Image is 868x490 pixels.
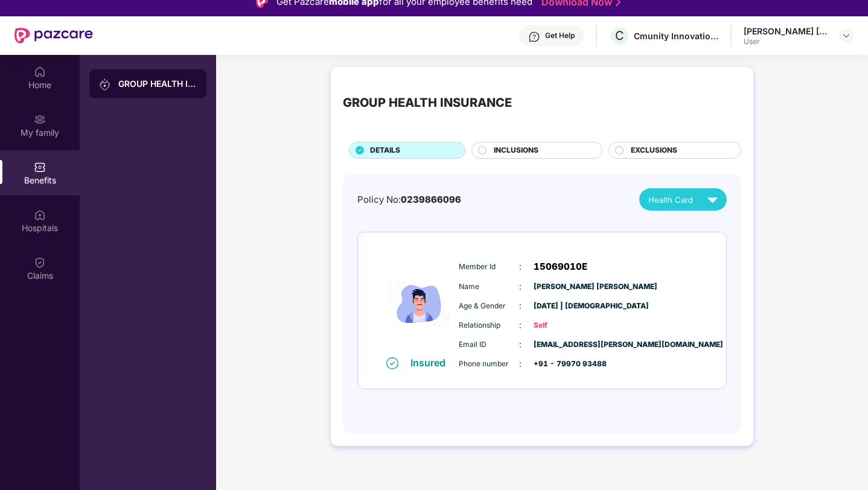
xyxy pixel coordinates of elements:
span: 0239866096 [401,194,461,205]
img: svg+xml;base64,PHN2ZyBpZD0iQ2xhaW0iIHhtbG5zPSJodHRwOi8vd3d3LnczLm9yZy8yMDAwL3N2ZyIgd2lkdGg9IjIwIi... [34,256,46,269]
span: DETAILS [370,145,400,156]
span: : [519,357,522,371]
span: EXCLUSIONS [631,145,677,156]
img: icon [383,252,456,356]
img: svg+xml;base64,PHN2ZyBpZD0iRHJvcGRvd24tMzJ4MzIiIHhtbG5zPSJodHRwOi8vd3d3LnczLm9yZy8yMDAwL3N2ZyIgd2... [841,31,851,40]
img: svg+xml;base64,PHN2ZyB4bWxucz0iaHR0cDovL3d3dy53My5vcmcvMjAwMC9zdmciIHZpZXdCb3g9IjAgMCAyNCAyNCIgd2... [702,189,723,210]
span: Self [534,320,594,331]
img: svg+xml;base64,PHN2ZyB3aWR0aD0iMjAiIGhlaWdodD0iMjAiIHZpZXdCb3g9IjAgMCAyMCAyMCIgZmlsbD0ibm9uZSIgeG... [34,113,46,126]
img: svg+xml;base64,PHN2ZyBpZD0iSG9tZSIgeG1sbnM9Imh0dHA6Ly93d3cudzMub3JnLzIwMDAvc3ZnIiB3aWR0aD0iMjAiIG... [34,66,46,78]
span: C [615,28,624,43]
span: [PERSON_NAME] [PERSON_NAME] [534,281,594,293]
img: svg+xml;base64,PHN2ZyB3aWR0aD0iMjAiIGhlaWdodD0iMjAiIHZpZXdCb3g9IjAgMCAyMCAyMCIgZmlsbD0ibm9uZSIgeG... [99,78,111,91]
div: [PERSON_NAME] [PERSON_NAME] [744,25,828,37]
img: svg+xml;base64,PHN2ZyBpZD0iSGVscC0zMngzMiIgeG1sbnM9Imh0dHA6Ly93d3cudzMub3JnLzIwMDAvc3ZnIiB3aWR0aD... [528,31,540,43]
img: svg+xml;base64,PHN2ZyBpZD0iSG9zcGl0YWxzIiB4bWxucz0iaHR0cDovL3d3dy53My5vcmcvMjAwMC9zdmciIHdpZHRoPS... [34,209,46,221]
span: Name [459,281,519,293]
span: Age & Gender [459,301,519,312]
div: GROUP HEALTH INSURANCE [118,78,197,90]
span: [EMAIL_ADDRESS][PERSON_NAME][DOMAIN_NAME] [534,339,594,351]
span: : [519,260,522,273]
span: +91 - 79970 93488 [534,358,594,370]
span: Email ID [459,339,519,351]
span: Relationship [459,320,519,331]
span: 15069010E [534,259,587,274]
div: GROUP HEALTH INSURANCE [343,94,512,112]
img: svg+xml;base64,PHN2ZyBpZD0iQmVuZWZpdHMiIHhtbG5zPSJodHRwOi8vd3d3LnczLm9yZy8yMDAwL3N2ZyIgd2lkdGg9Ij... [34,161,46,173]
div: Insured [410,357,453,369]
span: [DATE] | [DEMOGRAPHIC_DATA] [534,301,594,312]
span: INCLUSIONS [494,145,538,156]
span: Phone number [459,358,519,370]
div: Policy No: [357,192,461,207]
span: : [519,319,522,332]
img: New Pazcare Logo [14,28,93,43]
span: Health Card [648,194,693,206]
span: Member Id [459,261,519,273]
div: Cmunity Innovations Private Limited [634,30,718,42]
div: Get Help [545,31,575,40]
span: : [519,338,522,351]
button: Health Card [639,188,727,211]
div: User [744,37,828,46]
span: : [519,299,522,313]
img: svg+xml;base64,PHN2ZyB4bWxucz0iaHR0cDovL3d3dy53My5vcmcvMjAwMC9zdmciIHdpZHRoPSIxNiIgaGVpZ2h0PSIxNi... [386,357,398,369]
span: : [519,280,522,293]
